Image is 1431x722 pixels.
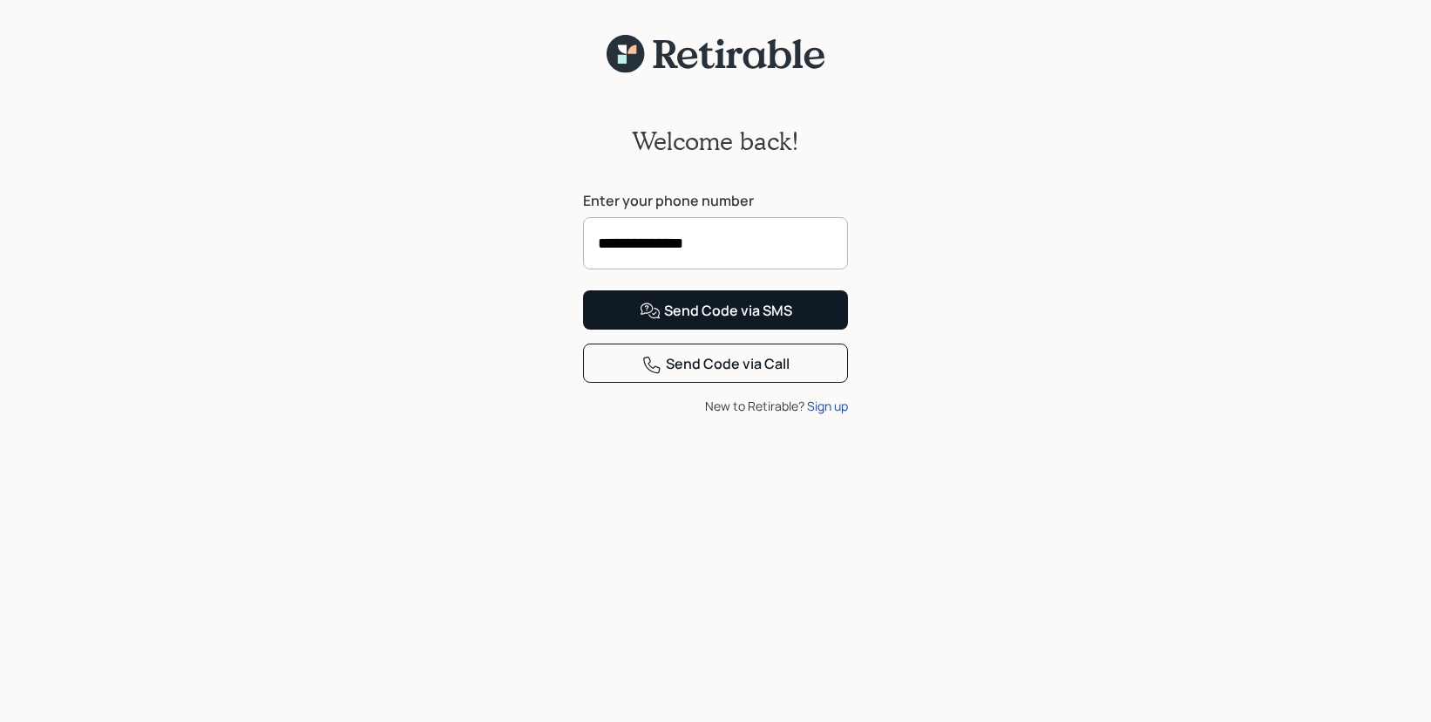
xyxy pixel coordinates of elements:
div: New to Retirable? [583,397,848,415]
div: Send Code via SMS [640,301,792,322]
button: Send Code via Call [583,344,848,383]
h2: Welcome back! [632,126,799,156]
div: Send Code via Call [641,354,790,375]
div: Sign up [807,397,848,415]
button: Send Code via SMS [583,290,848,330]
label: Enter your phone number [583,191,848,210]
